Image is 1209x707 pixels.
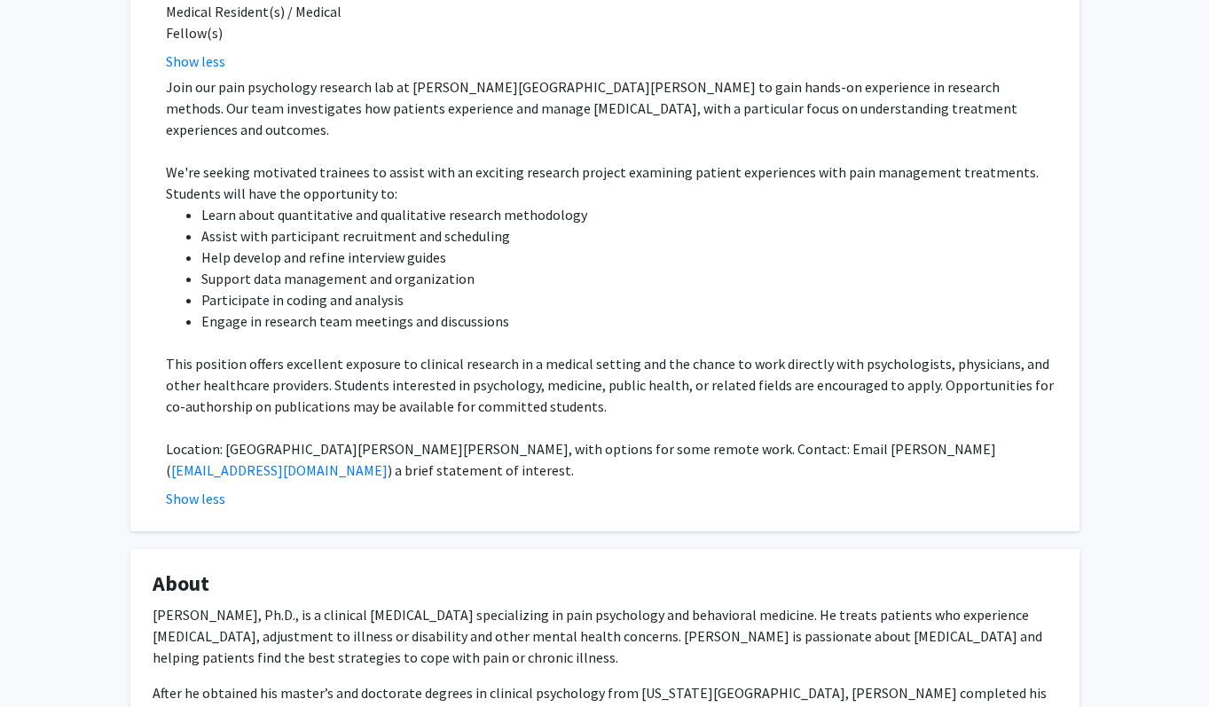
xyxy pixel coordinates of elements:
[13,627,75,694] iframe: Chat
[166,51,225,72] button: Show less
[201,289,1057,310] li: Participate in coding and analysis
[201,268,1057,289] li: Support data management and organization
[153,571,1057,597] h4: About
[171,461,388,479] a: [EMAIL_ADDRESS][DOMAIN_NAME]
[166,161,1057,204] p: We're seeking motivated trainees to assist with an exciting research project examining patient ex...
[201,204,1057,225] li: Learn about quantitative and qualitative research methodology
[201,310,1057,332] li: Engage in research team meetings and discussions
[201,225,1057,247] li: Assist with participant recruitment and scheduling
[166,438,1057,481] p: Location: [GEOGRAPHIC_DATA][PERSON_NAME][PERSON_NAME], with options for some remote work. Contact...
[153,604,1057,668] p: [PERSON_NAME], Ph.D., is a clinical [MEDICAL_DATA] specializing in pain psychology and behavioral...
[201,247,1057,268] li: Help develop and refine interview guides
[166,353,1057,417] p: This position offers excellent exposure to clinical research in a medical setting and the chance ...
[166,76,1057,140] p: Join our pain psychology research lab at [PERSON_NAME][GEOGRAPHIC_DATA][PERSON_NAME] to gain hand...
[166,488,225,509] button: Show less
